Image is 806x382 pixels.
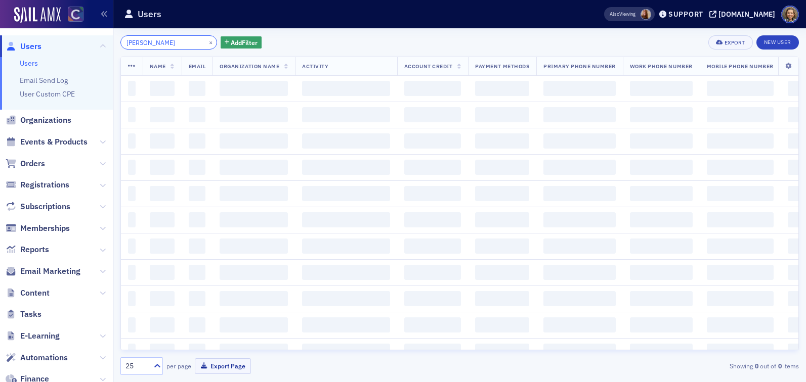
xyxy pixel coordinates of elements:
[150,160,175,175] span: ‌
[128,265,136,280] span: ‌
[756,35,799,50] a: New User
[220,344,288,359] span: ‌
[708,35,752,50] button: Export
[475,317,529,332] span: ‌
[404,160,461,175] span: ‌
[150,63,166,70] span: Name
[641,9,651,20] span: Sheila Duggan
[138,8,161,20] h1: Users
[707,63,774,70] span: Mobile Phone Number
[725,40,745,45] div: Export
[630,291,693,306] span: ‌
[220,238,288,254] span: ‌
[6,179,69,190] a: Registrations
[128,186,136,201] span: ‌
[6,158,45,169] a: Orders
[6,244,49,255] a: Reports
[231,38,258,47] span: Add Filter
[630,81,693,96] span: ‌
[150,265,175,280] span: ‌
[6,115,71,126] a: Organizations
[189,291,206,306] span: ‌
[6,201,70,212] a: Subscriptions
[475,186,529,201] span: ‌
[543,81,616,96] span: ‌
[475,160,529,175] span: ‌
[125,361,148,371] div: 25
[20,41,41,52] span: Users
[707,81,774,96] span: ‌
[220,291,288,306] span: ‌
[6,41,41,52] a: Users
[128,133,136,149] span: ‌
[404,265,461,280] span: ‌
[128,212,136,227] span: ‌
[302,133,390,149] span: ‌
[543,107,616,122] span: ‌
[302,238,390,254] span: ‌
[404,212,461,227] span: ‌
[6,223,70,234] a: Memberships
[150,186,175,201] span: ‌
[630,186,693,201] span: ‌
[20,76,68,85] a: Email Send Log
[718,10,775,19] div: [DOMAIN_NAME]
[707,238,774,254] span: ‌
[220,107,288,122] span: ‌
[20,201,70,212] span: Subscriptions
[220,186,288,201] span: ‌
[302,317,390,332] span: ‌
[302,212,390,227] span: ‌
[302,291,390,306] span: ‌
[707,186,774,201] span: ‌
[543,160,616,175] span: ‌
[150,212,175,227] span: ‌
[543,133,616,149] span: ‌
[610,11,635,18] span: Viewing
[543,317,616,332] span: ‌
[220,160,288,175] span: ‌
[6,288,50,299] a: Content
[475,63,529,70] span: Payment Methods
[220,212,288,227] span: ‌
[630,265,693,280] span: ‌
[189,81,206,96] span: ‌
[475,344,529,359] span: ‌
[543,291,616,306] span: ‌
[707,265,774,280] span: ‌
[6,136,88,148] a: Events & Products
[404,186,461,201] span: ‌
[707,107,774,122] span: ‌
[20,288,50,299] span: Content
[189,265,206,280] span: ‌
[630,63,693,70] span: Work Phone Number
[753,361,760,370] strong: 0
[475,265,529,280] span: ‌
[20,179,69,190] span: Registrations
[20,330,60,342] span: E-Learning
[14,7,61,23] img: SailAMX
[20,59,38,68] a: Users
[630,160,693,175] span: ‌
[150,291,175,306] span: ‌
[128,81,136,96] span: ‌
[128,344,136,359] span: ‌
[668,10,703,19] div: Support
[707,317,774,332] span: ‌
[475,291,529,306] span: ‌
[610,11,619,17] div: Also
[220,133,288,149] span: ‌
[543,344,616,359] span: ‌
[302,344,390,359] span: ‌
[128,238,136,254] span: ‌
[150,107,175,122] span: ‌
[404,133,461,149] span: ‌
[20,89,75,99] a: User Custom CPE
[6,266,80,277] a: Email Marketing
[776,361,783,370] strong: 0
[707,133,774,149] span: ‌
[630,317,693,332] span: ‌
[20,352,68,363] span: Automations
[189,317,206,332] span: ‌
